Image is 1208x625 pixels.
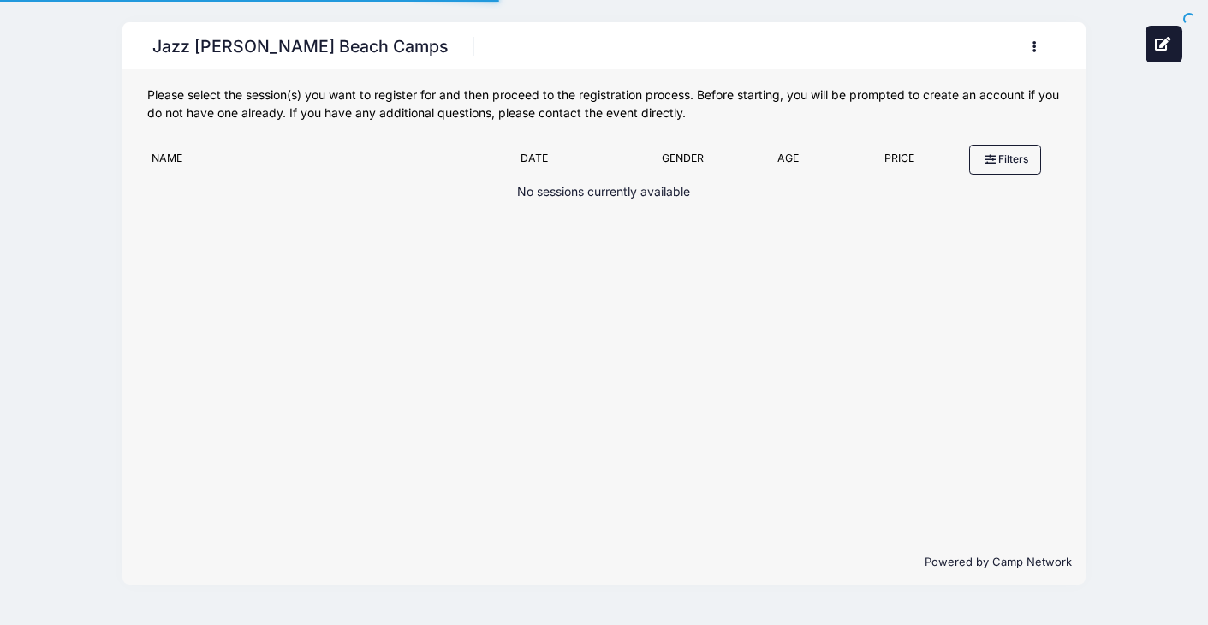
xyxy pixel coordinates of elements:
[517,183,690,201] p: No sessions currently available
[843,151,954,175] div: Price
[512,151,632,175] div: Date
[632,151,733,175] div: Gender
[733,151,843,175] div: Age
[969,145,1041,174] button: Filters
[136,554,1072,571] p: Powered by Camp Network
[147,86,1061,122] div: Please select the session(s) you want to register for and then proceed to the registration proces...
[143,151,512,175] div: Name
[147,32,455,62] h1: Jazz [PERSON_NAME] Beach Camps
